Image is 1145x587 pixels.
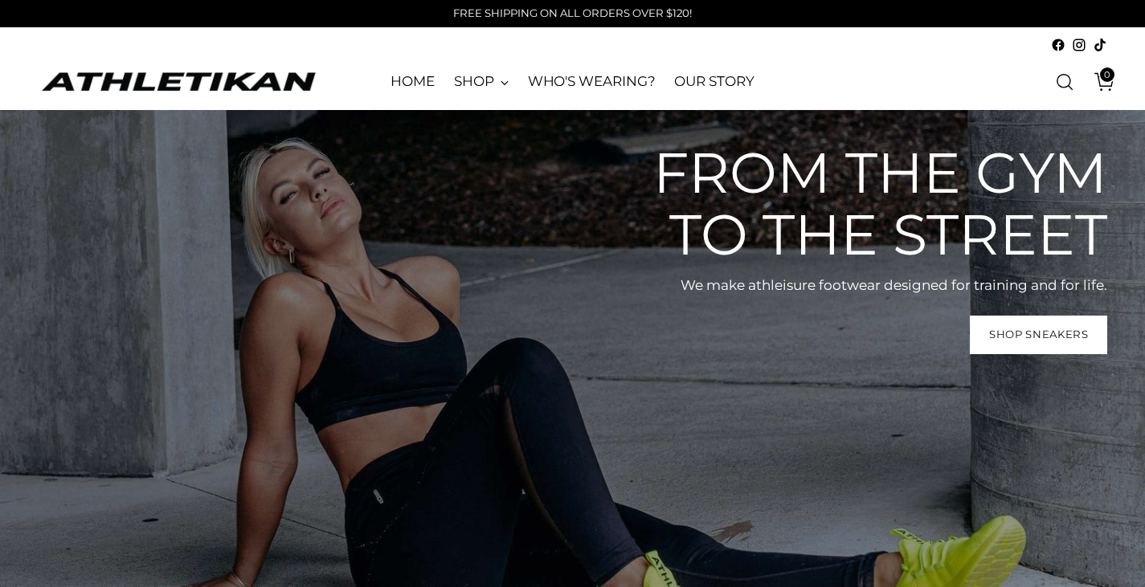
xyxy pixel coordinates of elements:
[970,316,1107,354] a: Shop Sneakers
[454,64,509,100] a: SHOP
[989,327,1089,342] span: Shop Sneakers
[453,6,692,22] p: FREE SHIPPING ON ALL ORDERS OVER $120!
[391,64,435,100] a: HOME
[528,64,656,100] a: WHO'S WEARING?
[1049,66,1081,98] a: Open search modal
[38,69,319,94] a: ATHLETIKAN
[1100,67,1114,82] span: 0
[625,275,1107,296] p: We make athleisure footwear designed for training and for life.
[625,142,1107,266] h2: From the gym to the street
[674,64,754,100] a: OUR STORY
[1082,66,1114,98] a: Open cart modal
